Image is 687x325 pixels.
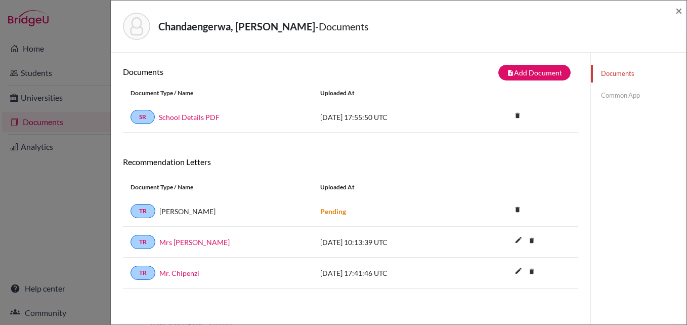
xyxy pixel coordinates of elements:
[131,266,155,280] a: TR
[524,265,539,279] a: delete
[510,264,527,279] button: edit
[320,207,346,216] strong: Pending
[131,110,155,124] a: SR
[675,3,682,18] span: ×
[159,112,220,123] a: School Details PDF
[313,89,464,98] div: Uploaded at
[158,20,315,32] strong: Chandaengerwa, [PERSON_NAME]
[313,183,464,192] div: Uploaded at
[524,233,539,248] i: delete
[507,69,514,76] i: note_add
[524,234,539,248] a: delete
[510,204,525,217] a: delete
[510,263,527,279] i: edit
[123,67,351,76] h6: Documents
[498,65,571,80] button: note_addAdd Document
[510,109,525,123] a: delete
[315,20,369,32] span: - Documents
[510,233,527,249] button: edit
[131,235,155,249] a: TR
[591,65,686,83] a: Documents
[591,87,686,104] a: Common App
[159,206,216,217] span: [PERSON_NAME]
[159,268,199,278] a: Mr. Chipenzi
[123,157,578,167] h6: Recommendation Letters
[320,238,388,247] span: [DATE] 10:13:39 UTC
[123,183,313,192] div: Document Type / Name
[131,204,155,218] a: TR
[123,89,313,98] div: Document Type / Name
[675,5,682,17] button: Close
[313,112,464,123] div: [DATE] 17:55:50 UTC
[510,232,527,248] i: edit
[159,237,230,248] a: Mrs [PERSON_NAME]
[320,269,388,277] span: [DATE] 17:41:46 UTC
[510,108,525,123] i: delete
[524,264,539,279] i: delete
[510,202,525,217] i: delete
